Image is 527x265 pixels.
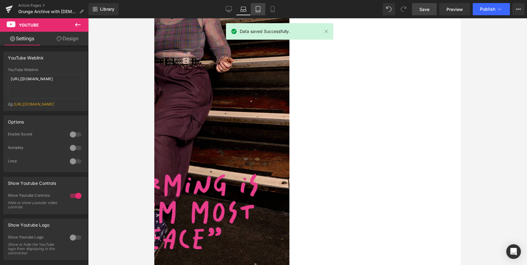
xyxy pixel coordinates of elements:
div: Enable Sound [8,132,64,138]
span: Publish [480,7,495,12]
a: Preview [439,3,470,15]
span: Grunge Archive with [DEMOGRAPHIC_DATA] [18,9,77,14]
div: YouTube Weblink [8,52,44,60]
div: Show Youtube Controls [8,193,64,199]
button: More [512,3,525,15]
a: Design [45,32,90,45]
span: Youtube [19,23,39,27]
a: New Library [88,3,119,15]
div: Show Youtube Logo [8,219,49,227]
a: Desktop [221,3,236,15]
a: Laptop [236,3,251,15]
button: Publish [473,3,510,15]
div: Show or hide the YouTube logo from displaying in the control bar [8,242,63,255]
div: Loop [8,159,64,165]
span: Library [100,6,114,12]
span: Data saved Successfully. [240,28,290,35]
div: YouTube Weblink [8,68,83,72]
button: Redo [397,3,410,15]
div: Show Youtube Logo [8,235,64,241]
button: Undo [383,3,395,15]
div: Hide or show youtube video controls [8,201,63,209]
span: Save [419,6,429,13]
div: Options [8,116,24,124]
a: Mobile [265,3,280,15]
a: Tablet [251,3,265,15]
div: Show Youtube Controls [8,177,56,186]
a: [URL][DOMAIN_NAME] [13,102,54,106]
a: Article Pages [18,3,88,8]
div: Open Intercom Messenger [506,244,521,259]
div: Autoplay [8,145,64,152]
span: Preview [446,6,463,13]
div: Eg: [8,102,83,111]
